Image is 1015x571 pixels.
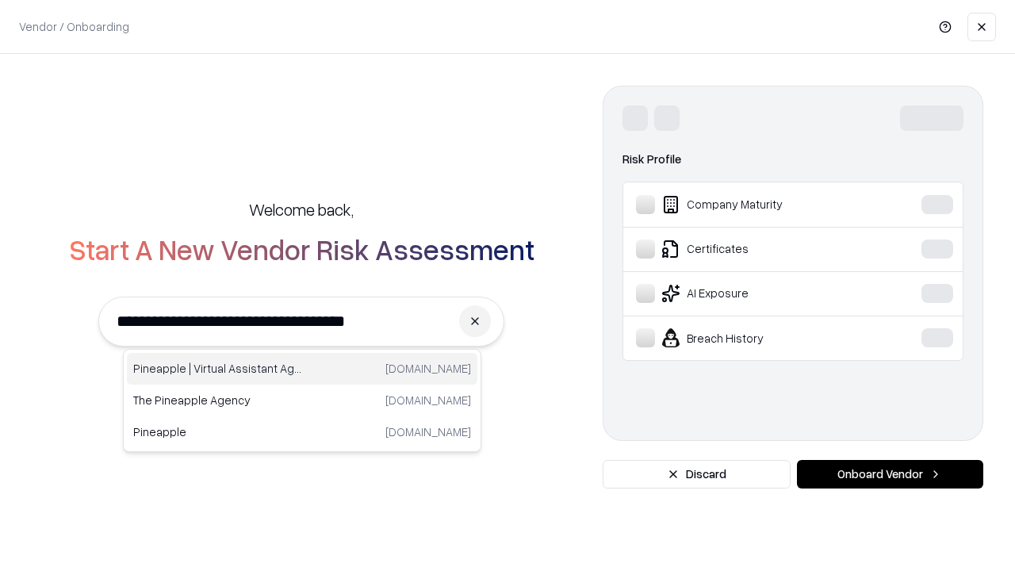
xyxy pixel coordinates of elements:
div: AI Exposure [636,284,873,303]
p: [DOMAIN_NAME] [385,392,471,408]
button: Discard [603,460,791,489]
div: Breach History [636,328,873,347]
p: Vendor / Onboarding [19,18,129,35]
button: Onboard Vendor [797,460,983,489]
div: Certificates [636,240,873,259]
h5: Welcome back, [249,198,354,220]
h2: Start A New Vendor Risk Assessment [69,233,534,265]
p: The Pineapple Agency [133,392,302,408]
p: [DOMAIN_NAME] [385,360,471,377]
div: Suggestions [123,349,481,452]
p: Pineapple | Virtual Assistant Agency [133,360,302,377]
div: Company Maturity [636,195,873,214]
p: Pineapple [133,423,302,440]
p: [DOMAIN_NAME] [385,423,471,440]
div: Risk Profile [622,150,963,169]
